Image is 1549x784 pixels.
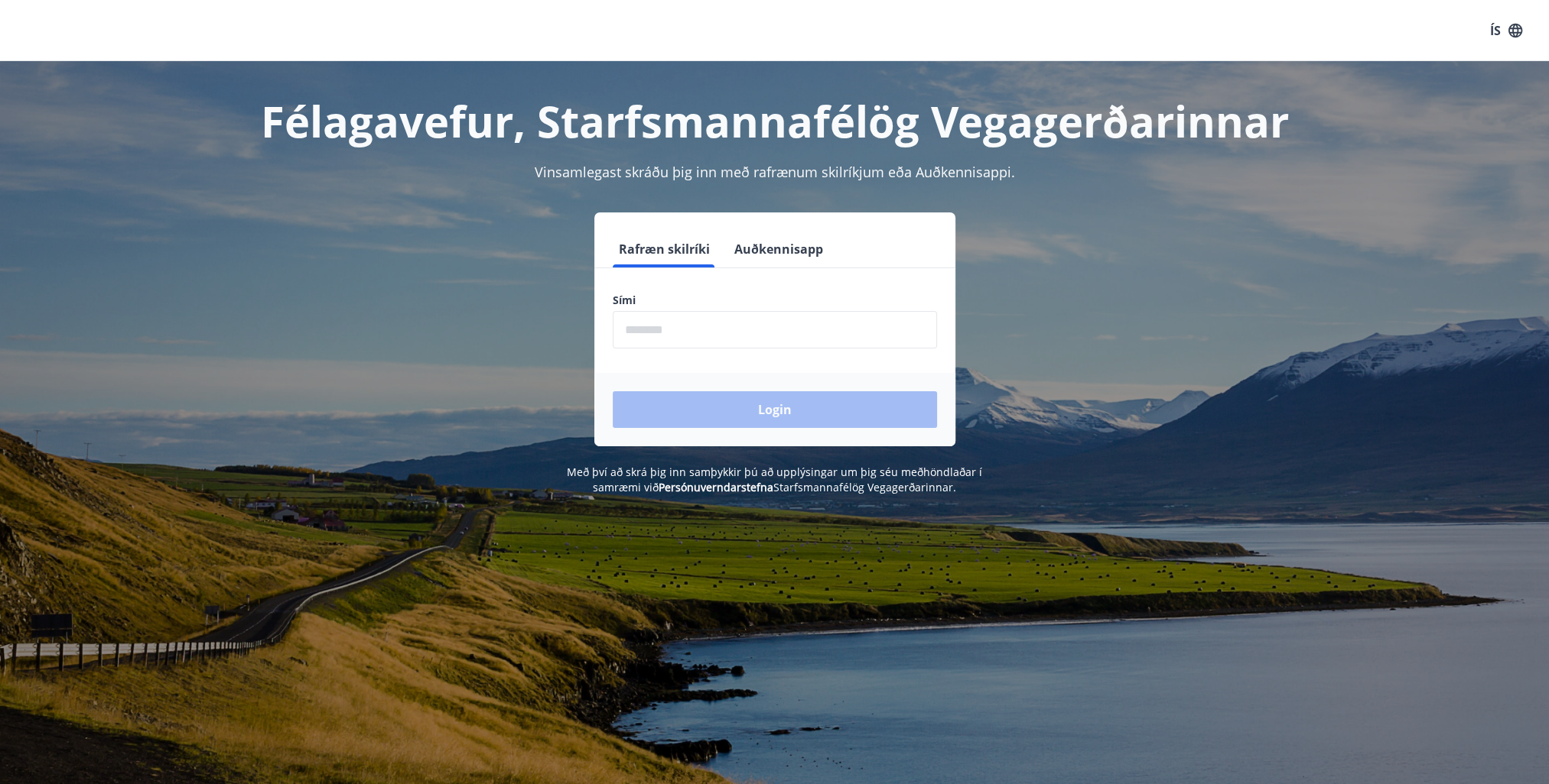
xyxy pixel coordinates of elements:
[613,231,716,267] button: Rafræn skilríki
[659,480,773,494] a: Persónuverndarstefna
[567,465,982,494] span: Með því að skrá þig inn samþykkir þú að upplýsingar um þig séu meðhöndlaðar í samræmi við Starfsm...
[242,92,1307,150] h1: Félagavefur, Starfsmannafélög Vegagerðarinnar
[613,293,937,308] label: Sími
[1482,17,1531,44] button: ÍS
[535,163,1015,181] span: Vinsamlegast skráðu þig inn með rafrænum skilríkjum eða Auðkennisappi.
[728,231,829,267] button: Auðkennisapp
